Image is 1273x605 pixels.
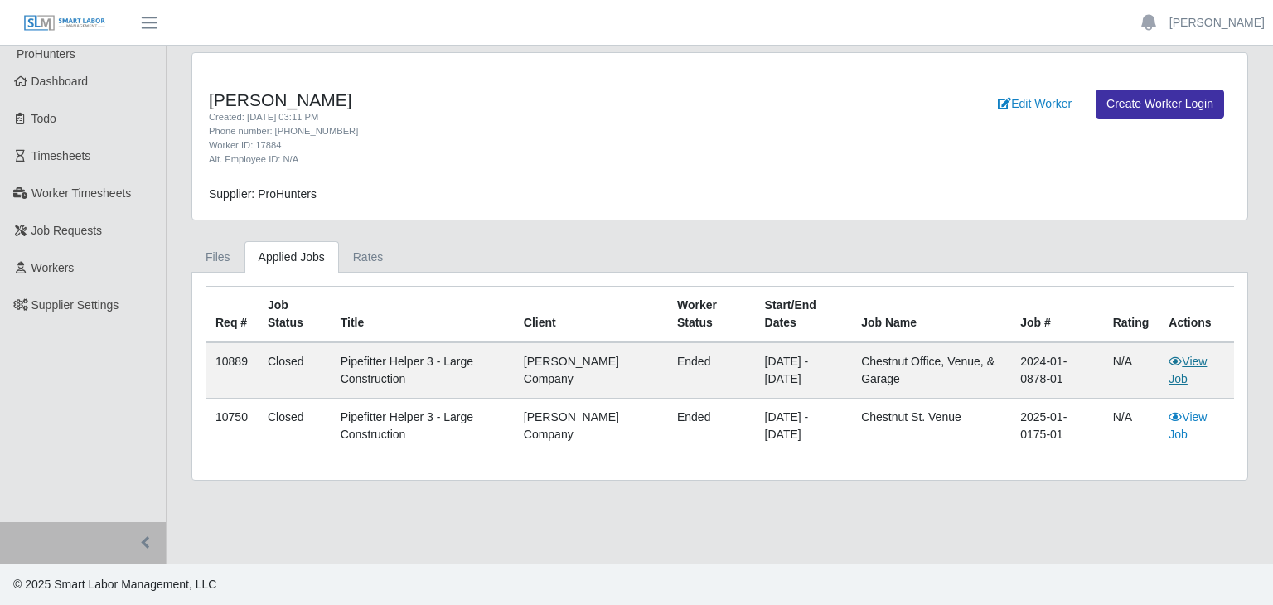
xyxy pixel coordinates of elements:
[258,399,331,454] td: Closed
[1010,342,1102,399] td: 2024-01-0878-01
[209,187,317,201] span: Supplier: ProHunters
[206,342,258,399] td: 10889
[1103,342,1159,399] td: N/A
[31,186,131,200] span: Worker Timesheets
[209,124,795,138] div: Phone number: [PHONE_NUMBER]
[755,287,852,343] th: Start/End Dates
[258,287,331,343] th: Job Status
[1169,355,1207,385] a: View Job
[851,342,1010,399] td: Chestnut Office, Venue, & Garage
[31,149,91,162] span: Timesheets
[209,110,795,124] div: Created: [DATE] 03:11 PM
[31,224,103,237] span: Job Requests
[17,47,75,60] span: ProHunters
[206,399,258,454] td: 10750
[851,399,1010,454] td: Chestnut St. Venue
[31,112,56,125] span: Todo
[1169,410,1207,441] a: View Job
[244,241,339,273] a: Applied Jobs
[1169,14,1265,31] a: [PERSON_NAME]
[1010,287,1102,343] th: Job #
[191,241,244,273] a: Files
[1159,287,1234,343] th: Actions
[1010,399,1102,454] td: 2025-01-0175-01
[206,287,258,343] th: Req #
[1103,287,1159,343] th: Rating
[987,90,1082,119] a: Edit Worker
[331,287,514,343] th: Title
[31,75,89,88] span: Dashboard
[31,298,119,312] span: Supplier Settings
[514,399,667,454] td: [PERSON_NAME] Company
[209,138,795,152] div: Worker ID: 17884
[331,399,514,454] td: Pipefitter Helper 3 - Large Construction
[331,342,514,399] td: Pipefitter Helper 3 - Large Construction
[339,241,398,273] a: Rates
[1096,90,1224,119] a: Create Worker Login
[667,287,755,343] th: Worker Status
[209,152,795,167] div: Alt. Employee ID: N/A
[514,287,667,343] th: Client
[258,342,331,399] td: Closed
[851,287,1010,343] th: Job Name
[514,342,667,399] td: [PERSON_NAME] Company
[1103,399,1159,454] td: N/A
[667,399,755,454] td: ended
[23,14,106,32] img: SLM Logo
[31,261,75,274] span: Workers
[209,90,795,110] h4: [PERSON_NAME]
[755,342,852,399] td: [DATE] - [DATE]
[13,578,216,591] span: © 2025 Smart Labor Management, LLC
[755,399,852,454] td: [DATE] - [DATE]
[667,342,755,399] td: ended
